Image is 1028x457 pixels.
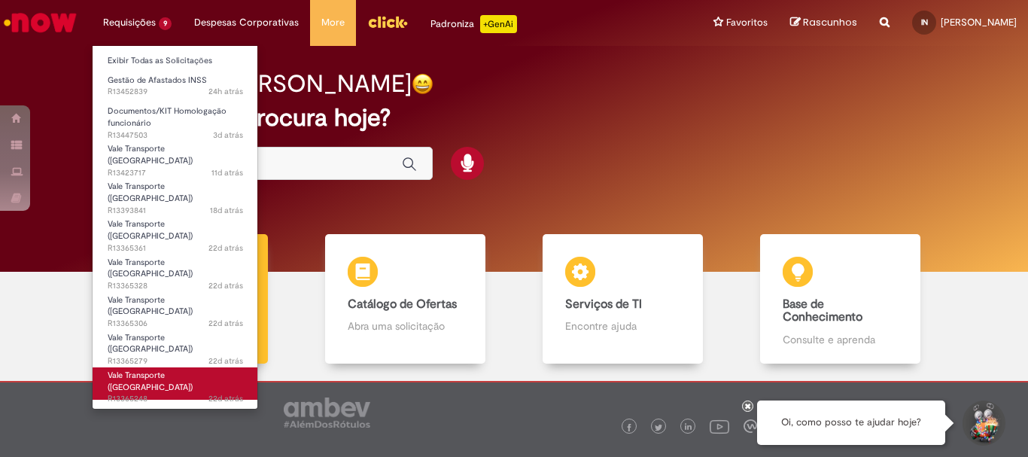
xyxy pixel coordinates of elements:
[565,318,680,334] p: Encontre ajuda
[108,332,193,355] span: Vale Transporte ([GEOGRAPHIC_DATA])
[108,129,243,142] span: R13447503
[297,234,514,364] a: Catálogo de Ofertas Abra uma solicitação
[108,205,243,217] span: R13393841
[194,15,299,30] span: Despesas Corporativas
[108,86,243,98] span: R13452839
[941,16,1017,29] span: [PERSON_NAME]
[208,86,243,97] span: 24h atrás
[93,53,258,69] a: Exibir Todas as Solicitações
[710,416,729,436] img: logo_footer_youtube.png
[108,355,243,367] span: R13365279
[790,16,857,30] a: Rascunhos
[412,73,433,95] img: happy-face.png
[731,234,949,364] a: Base de Conhecimento Consulte e aprenda
[744,419,757,433] img: logo_footer_workplace.png
[93,216,258,248] a: Aberto R13365361 : Vale Transporte (VT)
[159,17,172,30] span: 9
[803,15,857,29] span: Rascunhos
[783,297,862,325] b: Base de Conhecimento
[284,398,370,428] img: logo_footer_ambev_rotulo_gray.png
[211,167,243,178] time: 18/08/2025 09:44:51
[108,280,243,292] span: R13365328
[103,15,156,30] span: Requisições
[757,401,945,445] div: Oi, como posso te ajudar hoje?
[514,234,731,364] a: Serviços de TI Encontre ajuda
[625,424,633,431] img: logo_footer_facebook.png
[93,292,258,324] a: Aberto R13365306 : Vale Transporte (VT)
[213,129,243,141] span: 3d atrás
[655,424,662,431] img: logo_footer_twitter.png
[213,129,243,141] time: 26/08/2025 10:40:44
[208,393,243,404] span: 22d atrás
[108,318,243,330] span: R13365306
[208,242,243,254] span: 22d atrás
[211,167,243,178] span: 11d atrás
[210,205,243,216] time: 11/08/2025 09:06:46
[208,318,243,329] span: 22d atrás
[79,234,297,364] a: Tirar dúvidas Tirar dúvidas com Lupi Assist e Gen Ai
[921,17,928,27] span: IN
[108,257,193,280] span: Vale Transporte ([GEOGRAPHIC_DATA])
[208,318,243,329] time: 07/08/2025 09:17:50
[107,105,921,131] h2: O que você procura hoje?
[208,242,243,254] time: 07/08/2025 09:20:01
[565,297,642,312] b: Serviços de TI
[108,393,243,405] span: R13365248
[726,15,768,30] span: Favoritos
[783,332,897,347] p: Consulte e aprenda
[208,355,243,367] span: 22d atrás
[108,218,193,242] span: Vale Transporte ([GEOGRAPHIC_DATA])
[108,181,193,204] span: Vale Transporte ([GEOGRAPHIC_DATA])
[480,15,517,33] p: +GenAi
[93,178,258,211] a: Aberto R13393841 : Vale Transporte (VT)
[321,15,345,30] span: More
[92,45,258,410] ul: Requisições
[685,423,692,432] img: logo_footer_linkedin.png
[108,242,243,254] span: R13365361
[2,8,79,38] img: ServiceNow
[93,367,258,400] a: Aberto R13365248 : Vale Transporte (VT)
[348,297,457,312] b: Catálogo de Ofertas
[208,86,243,97] time: 27/08/2025 14:37:46
[208,280,243,291] time: 07/08/2025 09:18:50
[208,393,243,404] time: 07/08/2025 09:15:24
[108,294,193,318] span: Vale Transporte ([GEOGRAPHIC_DATA])
[93,254,258,287] a: Aberto R13365328 : Vale Transporte (VT)
[93,330,258,362] a: Aberto R13365279 : Vale Transporte (VT)
[208,280,243,291] span: 22d atrás
[960,401,1005,446] button: Iniciar Conversa de Suporte
[108,143,193,166] span: Vale Transporte ([GEOGRAPHIC_DATA])
[93,72,258,100] a: Aberto R13452839 : Gestão de Afastados INSS
[108,75,207,86] span: Gestão de Afastados INSS
[208,355,243,367] time: 07/08/2025 09:16:42
[108,370,193,393] span: Vale Transporte ([GEOGRAPHIC_DATA])
[108,105,227,129] span: Documentos/KIT Homologação funcionário
[210,205,243,216] span: 18d atrás
[108,167,243,179] span: R13423717
[93,141,258,173] a: Aberto R13423717 : Vale Transporte (VT)
[93,103,258,136] a: Aberto R13447503 : Documentos/KIT Homologação funcionário
[430,15,517,33] div: Padroniza
[348,318,462,334] p: Abra uma solicitação
[367,11,408,33] img: click_logo_yellow_360x200.png
[107,71,412,97] h2: Boa tarde, [PERSON_NAME]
